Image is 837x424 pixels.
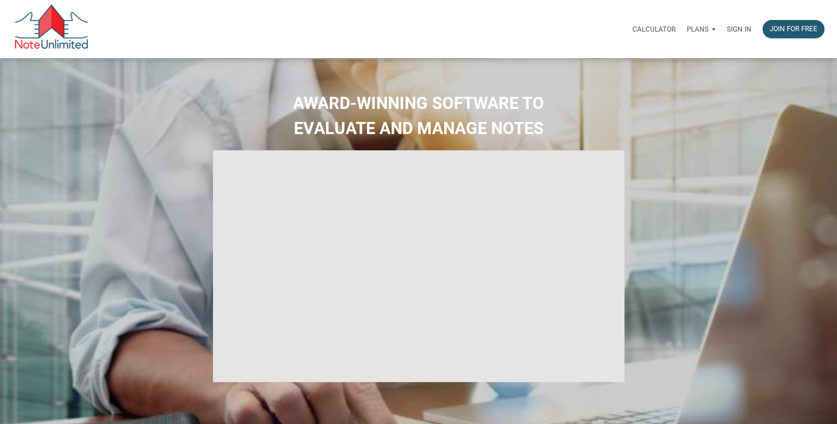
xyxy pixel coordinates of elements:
[721,14,757,44] a: Sign in
[681,14,721,44] a: Plans
[757,14,830,44] a: Join for free
[213,150,624,382] iframe: NoteUnlimited
[770,24,817,34] div: Join for free
[687,25,709,34] p: Plans
[763,20,824,38] button: Join for free
[627,14,681,44] a: Calculator
[632,25,676,34] p: Calculator
[727,25,751,34] p: Sign in
[681,15,721,43] button: Plans
[7,91,830,141] h2: AWARD-WINNING SOFTWARE TO EVALUATE AND MANAGE NOTES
